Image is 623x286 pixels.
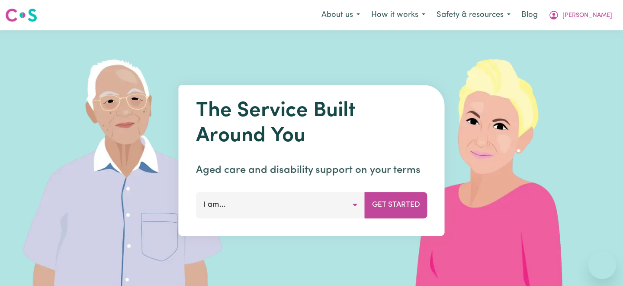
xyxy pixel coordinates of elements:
p: Aged care and disability support on your terms [196,162,427,178]
a: Blog [516,6,543,25]
button: How it works [366,6,431,24]
img: Careseekers logo [5,7,37,23]
button: I am... [196,192,365,218]
button: Get Started [365,192,427,218]
button: Safety & resources [431,6,516,24]
a: Careseekers logo [5,5,37,25]
iframe: Button to launch messaging window [588,251,616,279]
button: My Account [543,6,618,24]
h1: The Service Built Around You [196,99,427,149]
span: [PERSON_NAME] [562,11,612,20]
button: About us [316,6,366,24]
